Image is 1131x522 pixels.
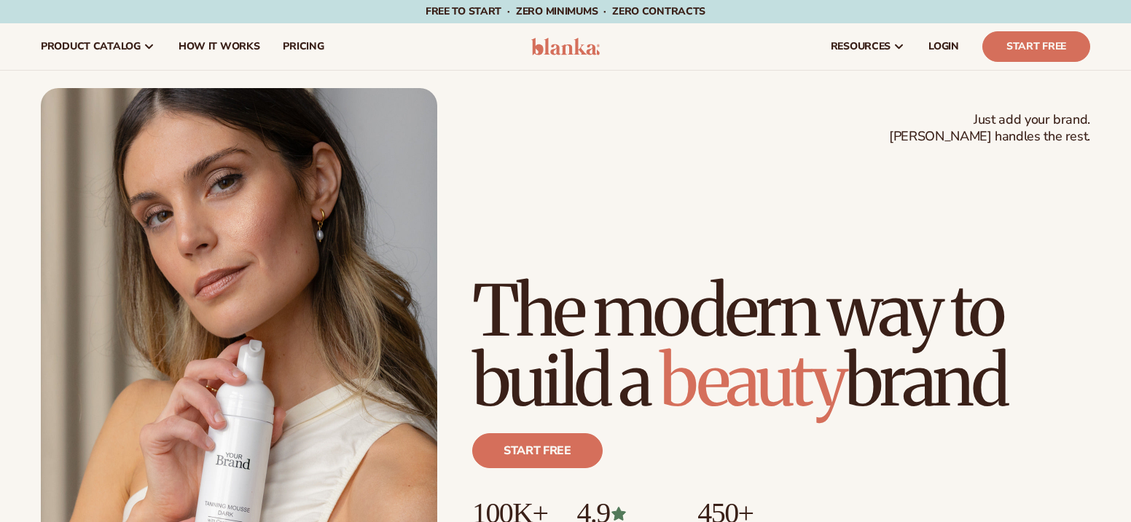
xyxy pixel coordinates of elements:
[29,23,167,70] a: product catalog
[426,4,705,18] span: Free to start · ZERO minimums · ZERO contracts
[819,23,917,70] a: resources
[167,23,272,70] a: How It Works
[889,111,1090,146] span: Just add your brand. [PERSON_NAME] handles the rest.
[283,41,324,52] span: pricing
[531,38,600,55] img: logo
[917,23,971,70] a: LOGIN
[271,23,335,70] a: pricing
[179,41,260,52] span: How It Works
[660,337,845,424] span: beauty
[41,41,141,52] span: product catalog
[472,276,1090,416] h1: The modern way to build a brand
[472,433,603,468] a: Start free
[928,41,959,52] span: LOGIN
[831,41,891,52] span: resources
[982,31,1090,62] a: Start Free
